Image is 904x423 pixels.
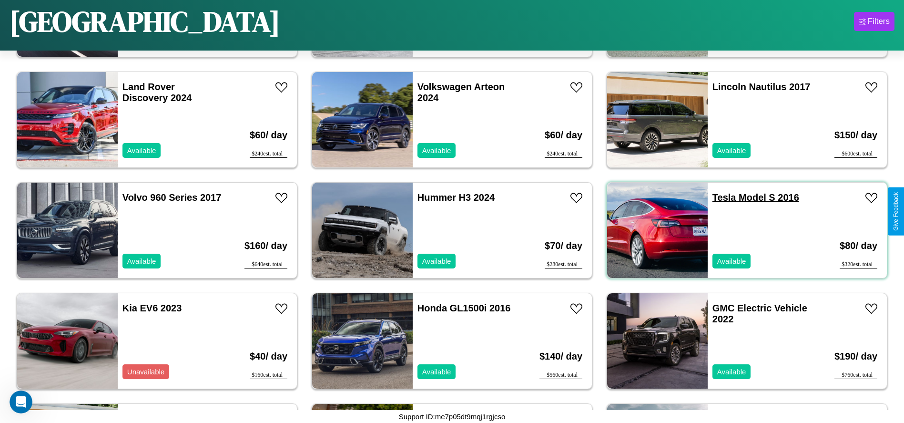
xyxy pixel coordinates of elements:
[122,82,192,103] a: Land Rover Discovery 2024
[250,150,287,158] div: $ 240 est. total
[717,144,746,157] p: Available
[834,371,877,379] div: $ 760 est. total
[127,255,156,268] p: Available
[840,261,877,268] div: $ 320 est. total
[422,365,451,378] p: Available
[122,192,222,203] a: Volvo 960 Series 2017
[399,410,505,423] p: Support ID: me7p05dt9mqj1rgjcso
[127,144,156,157] p: Available
[834,341,877,371] h3: $ 190 / day
[893,192,899,231] div: Give Feedback
[834,120,877,150] h3: $ 150 / day
[545,120,582,150] h3: $ 60 / day
[10,391,32,413] iframe: Intercom live chat
[122,303,182,313] a: Kia EV6 2023
[417,192,495,203] a: Hummer H3 2024
[250,371,287,379] div: $ 160 est. total
[545,150,582,158] div: $ 240 est. total
[712,192,799,203] a: Tesla Model S 2016
[417,303,511,313] a: Honda GL1500i 2016
[422,255,451,268] p: Available
[244,231,287,261] h3: $ 160 / day
[417,82,505,103] a: Volkswagen Arteon 2024
[539,341,582,371] h3: $ 140 / day
[840,231,877,261] h3: $ 80 / day
[545,261,582,268] div: $ 280 est. total
[834,150,877,158] div: $ 600 est. total
[244,261,287,268] div: $ 640 est. total
[868,17,890,26] div: Filters
[10,2,280,41] h1: [GEOGRAPHIC_DATA]
[545,231,582,261] h3: $ 70 / day
[854,12,894,31] button: Filters
[712,82,811,92] a: Lincoln Nautilus 2017
[422,144,451,157] p: Available
[127,365,164,378] p: Unavailable
[250,120,287,150] h3: $ 60 / day
[250,341,287,371] h3: $ 40 / day
[539,371,582,379] div: $ 560 est. total
[717,365,746,378] p: Available
[712,303,807,324] a: GMC Electric Vehicle 2022
[717,255,746,268] p: Available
